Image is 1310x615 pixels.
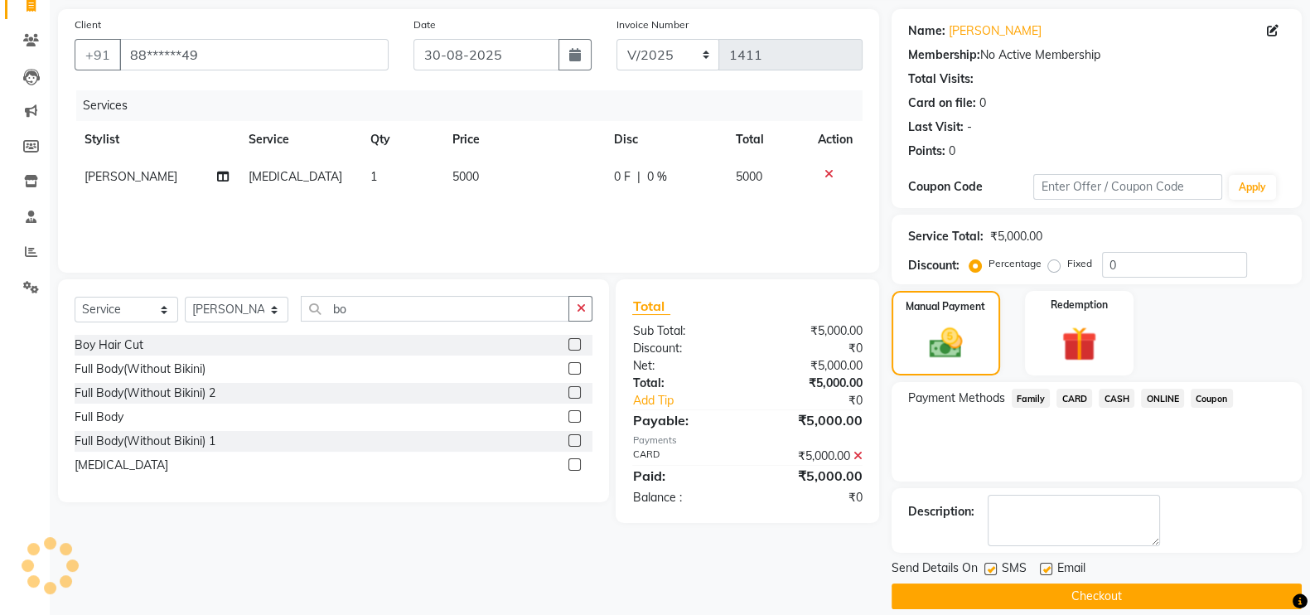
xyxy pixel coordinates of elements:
div: Last Visit: [908,119,964,136]
div: CARD [620,448,747,465]
th: Disc [604,121,726,158]
div: ₹5,000.00 [747,448,875,465]
div: ₹0 [747,489,875,506]
span: 5000 [736,169,762,184]
div: Discount: [908,257,960,274]
label: Percentage [989,256,1042,271]
div: Balance : [620,489,747,506]
label: Redemption [1051,298,1108,312]
button: Checkout [892,584,1302,609]
div: Payments [632,433,862,448]
label: Manual Payment [906,299,985,314]
img: _cash.svg [919,324,973,362]
div: ₹5,000.00 [747,466,875,486]
div: No Active Membership [908,46,1285,64]
span: 1 [370,169,377,184]
div: ₹5,000.00 [990,228,1042,245]
div: Total Visits: [908,70,974,88]
div: Services [76,90,875,121]
label: Fixed [1067,256,1092,271]
div: ₹0 [769,392,875,409]
div: Description: [908,503,974,521]
div: Membership: [908,46,980,64]
span: Send Details On [892,559,978,580]
input: Search by Name/Mobile/Email/Code [119,39,389,70]
div: Total: [620,375,747,392]
th: Service [239,121,360,158]
th: Stylist [75,121,239,158]
span: Coupon [1191,389,1233,408]
span: [MEDICAL_DATA] [249,169,342,184]
div: Card on file: [908,94,976,112]
span: | [637,168,640,186]
div: Boy Hair Cut [75,337,143,354]
th: Action [808,121,863,158]
span: 0 % [647,168,667,186]
span: ONLINE [1141,389,1184,408]
div: Points: [908,143,945,160]
div: Payable: [620,410,747,430]
a: [PERSON_NAME] [949,22,1042,40]
span: 5000 [452,169,479,184]
div: [MEDICAL_DATA] [75,457,168,474]
a: Add Tip [620,392,768,409]
div: ₹5,000.00 [747,357,875,375]
label: Client [75,17,101,32]
div: Sub Total: [620,322,747,340]
button: Apply [1229,175,1276,200]
div: Full Body(Without Bikini) 2 [75,385,215,402]
button: +91 [75,39,121,70]
div: ₹0 [747,340,875,357]
img: _gift.svg [1051,322,1107,366]
span: 0 F [614,168,631,186]
th: Qty [360,121,442,158]
input: Enter Offer / Coupon Code [1033,174,1222,200]
div: Discount: [620,340,747,357]
span: Email [1057,559,1085,580]
div: Coupon Code [908,178,1034,196]
label: Date [413,17,436,32]
span: Total [632,298,670,315]
span: CARD [1056,389,1092,408]
th: Total [726,121,808,158]
div: ₹5,000.00 [747,375,875,392]
div: ₹5,000.00 [747,410,875,430]
div: Service Total: [908,228,984,245]
div: Full Body(Without Bikini) [75,361,205,378]
span: CASH [1099,389,1134,408]
div: ₹5,000.00 [747,322,875,340]
span: SMS [1002,559,1027,580]
div: - [967,119,972,136]
div: Full Body [75,409,123,426]
div: 0 [979,94,986,112]
div: Name: [908,22,945,40]
th: Price [442,121,604,158]
label: Invoice Number [616,17,689,32]
span: Payment Methods [908,390,1005,407]
span: [PERSON_NAME] [85,169,177,184]
input: Search or Scan [301,296,569,322]
div: Net: [620,357,747,375]
span: Family [1012,389,1051,408]
div: 0 [949,143,955,160]
div: Full Body(Without Bikini) 1 [75,433,215,450]
div: Paid: [620,466,747,486]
